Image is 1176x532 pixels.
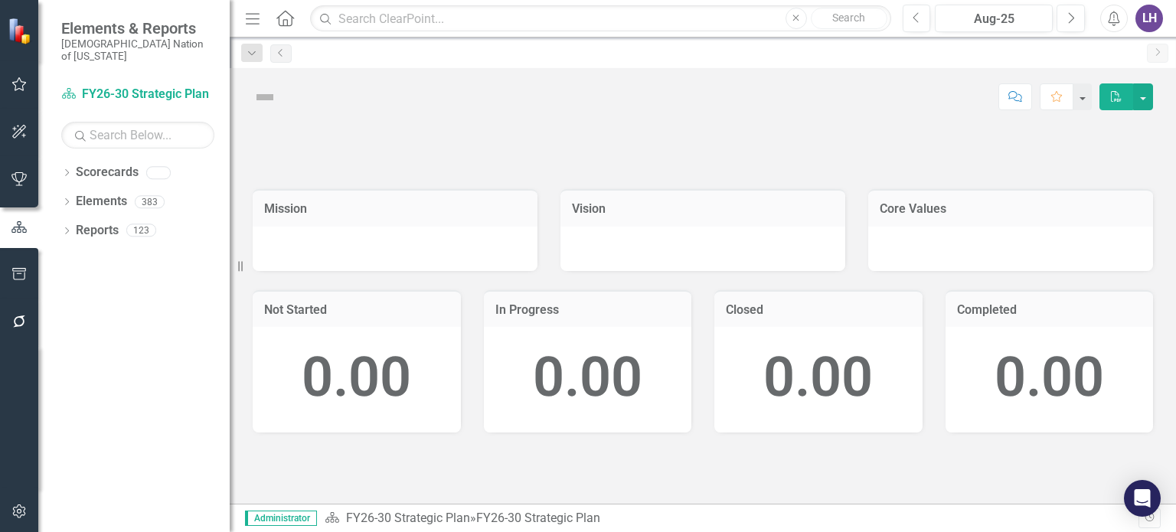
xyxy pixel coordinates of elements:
h3: Closed [726,303,911,317]
div: 0.00 [499,338,677,417]
div: » [325,510,1138,527]
h3: Vision [572,202,834,216]
a: Reports [76,222,119,240]
div: Aug-25 [940,10,1047,28]
h3: Core Values [880,202,1142,216]
a: FY26-30 Strategic Plan [346,511,470,525]
a: Elements [76,193,127,211]
a: Scorecards [76,164,139,181]
button: Search [811,8,887,29]
h3: Completed [957,303,1142,317]
div: 123 [126,224,156,237]
span: Administrator [245,511,317,526]
h3: Mission [264,202,526,216]
div: 0.00 [961,338,1138,417]
h3: Not Started [264,303,449,317]
img: ClearPoint Strategy [8,18,34,44]
button: Aug-25 [935,5,1053,32]
h3: In Progress [495,303,681,317]
span: Search [832,11,865,24]
div: Open Intercom Messenger [1124,480,1161,517]
div: FY26-30 Strategic Plan [476,511,600,525]
div: 383 [135,195,165,208]
input: Search ClearPoint... [310,5,890,32]
div: 0.00 [268,338,446,417]
img: Not Defined [253,85,277,109]
span: Elements & Reports [61,19,214,38]
button: LH [1135,5,1163,32]
a: FY26-30 Strategic Plan [61,86,214,103]
small: [DEMOGRAPHIC_DATA] Nation of [US_STATE] [61,38,214,63]
input: Search Below... [61,122,214,149]
div: 0.00 [730,338,907,417]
